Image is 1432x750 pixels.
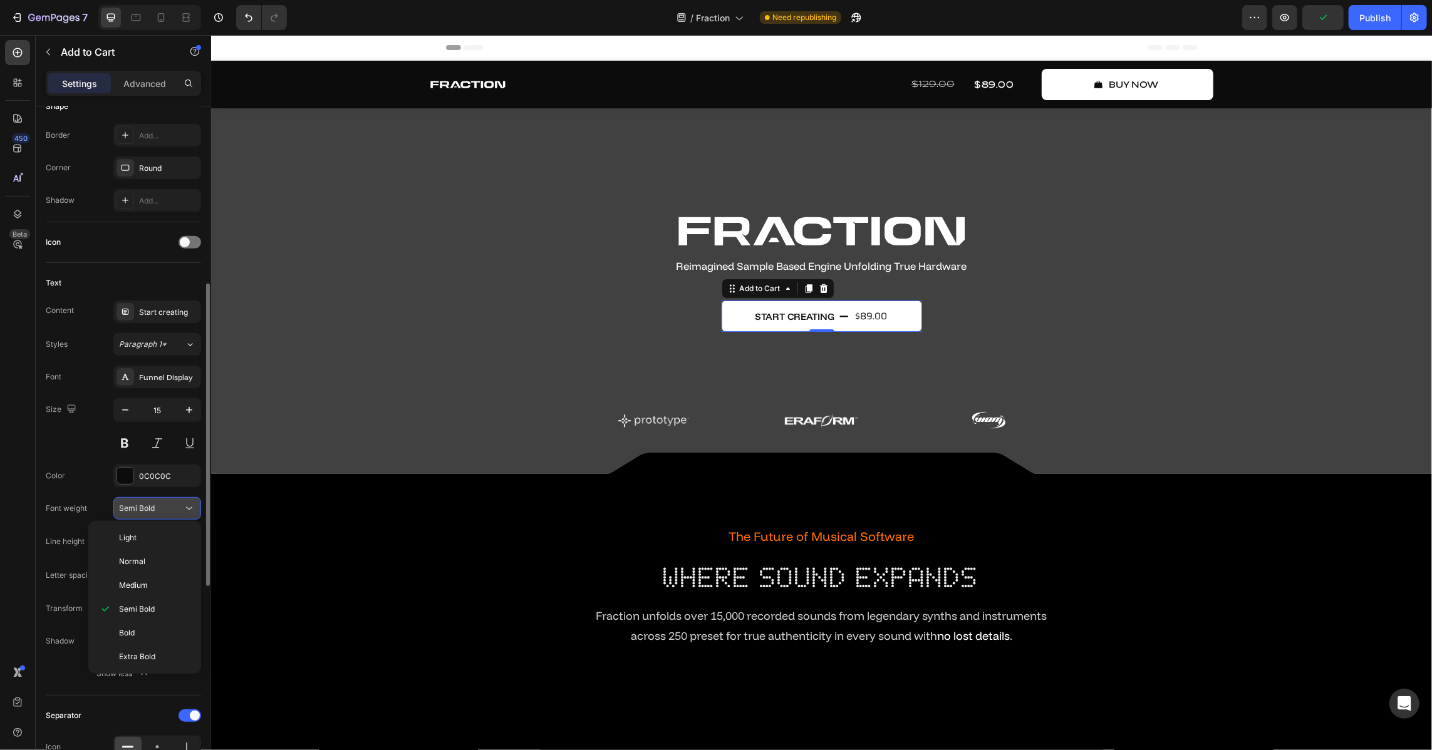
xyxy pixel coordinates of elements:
[236,5,287,30] div: Undo/Redo
[119,604,155,615] span: Semi Bold
[487,40,745,59] div: $129.00
[420,593,726,608] span: across 250 preset for true authenticity in every sound with
[385,573,836,588] span: Fraction unfolds over 15,000 recorded sounds from legendary synths and instruments
[1359,11,1391,24] div: Publish
[119,532,137,543] span: Light
[573,377,648,394] img: Alt Image
[119,556,145,567] span: Normal
[119,627,135,639] span: Bold
[97,667,150,680] div: Show less
[526,248,572,259] div: Add to Cart
[799,593,801,608] span: .
[46,503,87,514] div: Font weight
[119,580,148,591] span: Medium
[113,497,201,520] button: Semi Bold
[643,272,677,291] div: $89.00
[82,10,88,25] p: 7
[46,635,75,647] div: Shadow
[1389,689,1419,719] div: Open Intercom Messenger
[46,277,61,289] div: Text
[12,133,30,143] div: 450
[760,376,795,394] img: Alt Image
[46,603,83,614] div: Transform
[139,307,198,318] div: Start creating
[119,651,155,662] span: Extra Bold
[46,339,68,350] div: Styles
[139,163,198,174] div: Round
[172,490,1049,513] p: The Future of Musical Software
[46,305,74,316] div: Content
[46,533,102,550] div: Line height
[544,273,623,290] div: start creating
[898,41,947,58] div: buy now
[46,101,68,112] div: Shape
[392,418,830,440] img: gempages_562811069194568869-024c6391-bb88-4cb5-8a30-1c495429145c.svg
[9,229,30,239] div: Beta
[403,372,484,398] img: Alt Image
[46,371,61,383] div: Font
[46,401,79,418] div: Size
[772,12,836,23] span: Need republishing
[46,662,201,685] button: Show less
[5,5,93,30] button: 7
[690,11,693,24] span: /
[61,44,167,59] p: Add to Cart
[511,265,711,297] button: start creating
[211,35,1432,750] iframe: Design area
[219,46,294,53] img: gempages_562811069194568869-ca051199-d962-471a-8686-e2ef93681f3b.svg
[46,570,96,581] div: Letter spacing
[726,593,799,608] span: no lost details
[46,195,75,206] div: Shadow
[119,503,155,513] span: Semi Bold
[46,710,81,721] div: Separator
[139,195,198,207] div: Add...
[172,523,1049,563] h2: where sound expands
[62,77,97,90] p: Settings
[1349,5,1401,30] button: Publish
[139,471,198,482] div: 0C0C0C
[719,43,804,58] div: $89.00
[46,162,71,173] div: Corner
[46,470,65,481] div: Color
[696,11,730,24] span: Fraction
[123,77,166,90] p: Advanced
[139,130,198,141] div: Add...
[467,181,755,211] img: gempages_562811069194568869-ca051199-d962-471a-8686-e2ef93681f3b.svg
[831,34,1002,65] button: buy now
[46,237,61,248] div: Icon
[46,130,70,141] div: Border
[119,339,167,350] span: Paragraph 1*
[113,333,201,356] button: Paragraph 1*
[139,372,198,383] div: Funnel Display
[246,222,975,240] p: Reimagined Sample Based Engine Unfolding True Hardware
